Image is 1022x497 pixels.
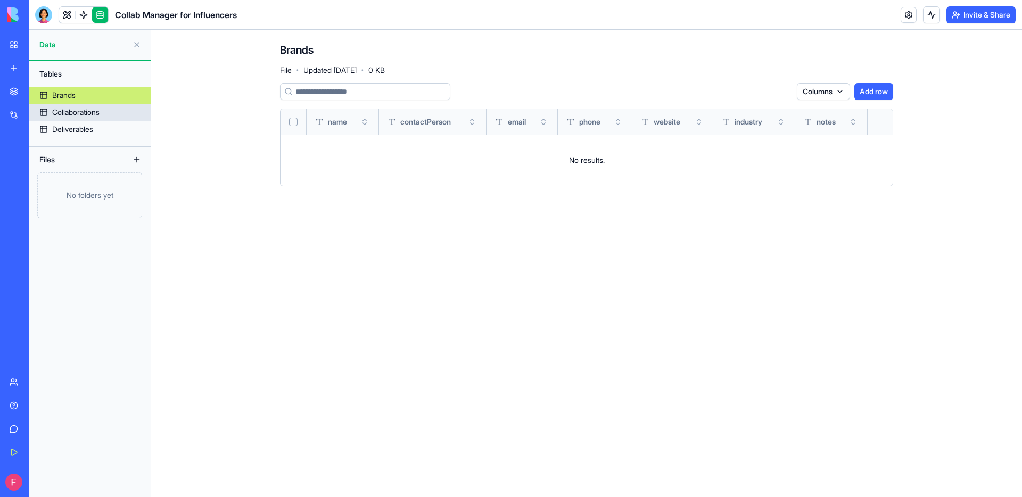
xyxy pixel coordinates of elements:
[34,151,119,168] div: Files
[579,117,600,127] span: phone
[29,172,151,218] a: No folders yet
[29,87,151,104] a: Brands
[52,107,100,118] div: Collaborations
[735,117,762,127] span: industry
[817,117,836,127] span: notes
[776,117,786,127] button: Toggle sort
[5,474,22,491] img: ACg8ocIhOEqzluk5mtQDASM2x2UUfkhw2FJd8jsnZJjpWDXTMy2jJg=s96-c
[613,117,623,127] button: Toggle sort
[848,117,859,127] button: Toggle sort
[281,135,893,186] td: No results.
[7,7,73,22] img: logo
[368,65,385,76] span: 0 KB
[946,6,1016,23] button: Invite & Share
[303,65,357,76] span: Updated [DATE]
[280,43,314,57] h4: Brands
[467,117,477,127] button: Toggle sort
[654,117,680,127] span: website
[328,117,347,127] span: name
[29,121,151,138] a: Deliverables
[280,65,292,76] span: File
[29,104,151,121] a: Collaborations
[694,117,704,127] button: Toggle sort
[39,39,128,50] span: Data
[52,90,76,101] div: Brands
[34,65,145,82] div: Tables
[52,124,93,135] div: Deliverables
[37,172,142,218] div: No folders yet
[538,117,549,127] button: Toggle sort
[296,62,299,79] span: ·
[508,117,526,127] span: email
[797,83,850,100] button: Columns
[115,9,237,21] span: Collab Manager for Influencers
[359,117,370,127] button: Toggle sort
[289,118,298,126] button: Select all
[361,62,364,79] span: ·
[854,83,893,100] button: Add row
[400,117,451,127] span: contactPerson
